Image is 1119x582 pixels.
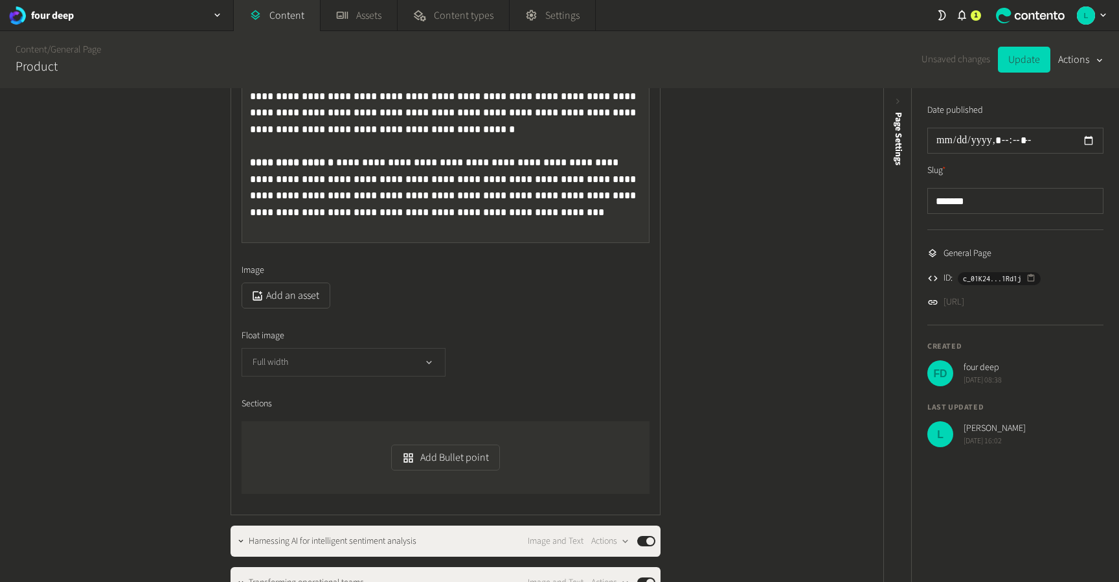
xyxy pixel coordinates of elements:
[927,421,953,447] img: Luke
[242,348,446,377] button: Full width
[47,43,51,56] span: /
[591,533,629,549] button: Actions
[1077,6,1095,25] img: Luke
[16,43,47,56] a: Content
[242,329,284,343] span: Float image
[964,422,1026,436] span: [PERSON_NAME]
[16,57,58,76] h2: Product
[927,360,953,386] img: four deep
[242,264,264,277] span: Image
[242,397,272,411] span: Sections
[964,436,1026,447] span: [DATE] 16:02
[242,283,330,308] button: Add an asset
[964,375,1002,386] span: [DATE] 08:38
[434,8,493,23] span: Content types
[545,8,580,23] span: Settings
[1058,47,1103,73] button: Actions
[963,273,1021,285] span: c_01K24...1Rd1j
[944,247,991,261] span: General Page
[8,6,26,25] img: four deep
[927,402,1103,413] h4: Last updated
[892,112,905,165] span: Page Settings
[927,104,983,117] label: Date published
[958,272,1041,285] button: c_01K24...1Rd1j
[921,52,990,67] span: Unsaved changes
[391,445,499,471] button: Add Bullet point
[944,296,964,309] a: [URL]
[927,341,1103,353] h4: Created
[927,164,946,178] label: Slug
[249,535,416,548] span: Harnessing AI for intelligent sentiment analysis
[944,272,953,285] span: ID:
[974,10,978,21] span: 1
[31,8,74,23] h2: four deep
[964,361,1002,375] span: four deep
[528,535,583,548] span: Image and Text
[998,47,1050,73] button: Update
[51,43,101,56] a: General Page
